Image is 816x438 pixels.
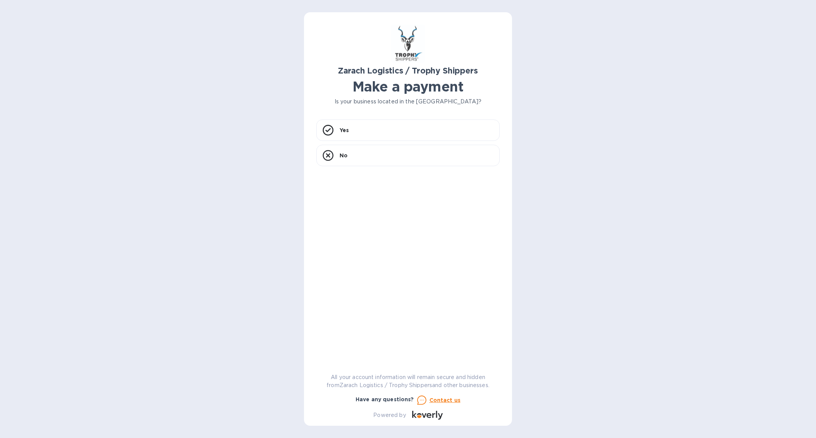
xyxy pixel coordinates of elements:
[316,373,500,389] p: All your account information will remain secure and hidden from Zarach Logistics / Trophy Shipper...
[340,152,348,159] p: No
[429,397,461,403] u: Contact us
[373,411,406,419] p: Powered by
[356,396,414,402] b: Have any questions?
[340,126,349,134] p: Yes
[316,78,500,95] h1: Make a payment
[338,66,478,75] b: Zarach Logistics / Trophy Shippers
[316,98,500,106] p: Is your business located in the [GEOGRAPHIC_DATA]?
